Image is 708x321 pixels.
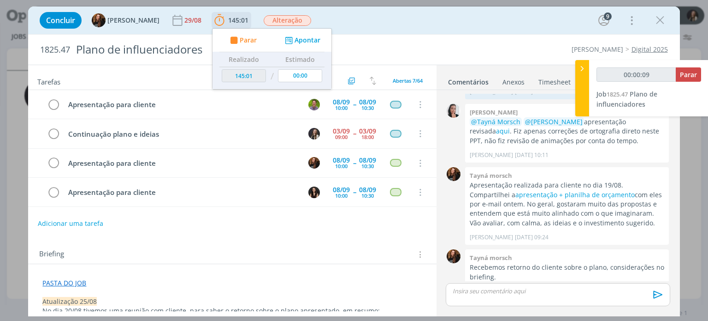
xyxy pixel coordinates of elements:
[447,104,460,118] img: C
[596,13,611,28] button: 9
[471,117,520,126] span: @Tayná Morsch
[92,13,106,27] img: T
[308,128,320,139] img: L
[307,127,321,140] button: L
[307,214,321,228] button: L
[361,164,374,169] div: 10:30
[572,45,623,54] a: [PERSON_NAME]
[184,17,203,24] div: 29/08
[680,70,697,79] span: Parar
[219,52,268,67] th: Realizado
[496,127,510,135] a: aqui
[359,128,376,134] div: 03/09
[538,73,571,87] a: Timesheet
[40,45,70,55] span: 1825.47
[283,36,321,45] button: Apontar
[359,99,376,105] div: 08/09
[333,187,350,193] div: 08/09
[596,90,657,109] span: Plano de influenciadores
[359,157,376,164] div: 08/09
[361,134,374,139] div: 18:00
[276,52,325,67] th: Estimado
[470,233,513,242] p: [PERSON_NAME]
[515,233,549,242] span: [DATE] 09:24
[212,28,332,90] ul: 145:01
[28,6,679,316] div: dialog
[447,167,460,181] img: T
[264,15,311,26] span: Alteração
[40,12,82,29] button: Concluir
[64,187,300,198] div: Apresentação para cliente
[470,151,513,159] p: [PERSON_NAME]
[631,45,668,54] a: Digital 2025
[333,128,350,134] div: 03/09
[107,17,159,24] span: [PERSON_NAME]
[515,190,635,199] a: apresentação + planilha de orçamento
[596,90,657,109] a: Job1825.47Plano de influenciadores
[64,99,300,110] div: Apresentação para cliente
[333,157,350,164] div: 08/09
[263,15,312,26] button: Alteração
[72,38,402,61] div: Plano de influenciadores
[335,193,348,198] div: 10:00
[470,263,664,282] p: Recebemos retorno do cliente sobre o plano, considerações no briefing.
[37,75,60,86] span: Tarefas
[42,297,97,306] span: Atualização 25/08
[502,78,525,87] div: Anexos
[42,279,86,287] a: PASTA DO JOB
[42,306,422,315] p: No dia 20/08 tivemos uma reunião com cliente, para saber o retorno sobre o plano apresentado, em ...
[308,99,320,110] img: T
[92,13,159,27] button: T[PERSON_NAME]
[240,37,257,43] span: Parar
[228,36,257,45] button: Parar
[307,156,321,170] button: T
[46,17,75,24] span: Concluir
[353,189,356,195] span: --
[64,128,300,140] div: Continuação plano e ideias
[448,73,489,87] a: Comentários
[353,130,356,137] span: --
[607,90,628,98] span: 1825.47
[470,254,512,262] b: Tayná morsch
[515,151,549,159] span: [DATE] 10:11
[676,67,701,82] button: Parar
[64,157,300,169] div: Apresentação para cliente
[470,108,518,116] b: [PERSON_NAME]
[370,77,376,85] img: arrow-down-up.svg
[393,77,423,84] span: Abertas 7/64
[353,160,356,166] span: --
[470,117,664,145] p: apresentação revisada . Fiz apenas correções de ortografia direto neste PPT, não fiz revisão de a...
[37,215,104,232] button: Adicionar uma tarefa
[308,187,320,198] img: I
[335,105,348,110] div: 10:00
[307,97,321,111] button: T
[525,117,583,126] span: @[PERSON_NAME]
[335,134,348,139] div: 09:00
[604,12,612,20] div: 9
[470,181,664,228] p: Apresentação realizada para cliente no dia 19/08. Compartilhei a com eles por e-mail ontem. No ge...
[228,16,248,24] span: 145:01
[333,99,350,105] div: 08/09
[307,185,321,199] button: I
[361,105,374,110] div: 10:30
[39,248,64,260] span: Briefing
[470,171,512,180] b: Tayná morsch
[447,249,460,263] img: T
[212,13,251,28] button: 145:01
[359,187,376,193] div: 08/09
[335,164,348,169] div: 10:00
[268,67,276,86] td: /
[361,193,374,198] div: 10:30
[353,101,356,108] span: --
[308,157,320,169] img: T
